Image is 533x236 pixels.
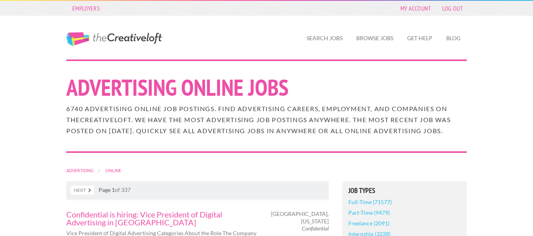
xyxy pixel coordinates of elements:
a: Freelance (2091) [348,218,389,229]
a: Blog [440,29,467,47]
em: Confidential [302,225,329,232]
a: Browse Jobs [350,29,400,47]
nav: of 337 [66,181,329,199]
a: Online [105,168,121,173]
a: Confidential is hiring: Vice President of Digital Advertising in [GEOGRAPHIC_DATA] [66,210,260,226]
a: Full-Time (71577) [348,197,392,207]
h1: Advertising Online jobs [66,76,467,99]
a: Get Help [401,29,439,47]
a: Part-Time (9479) [348,207,390,218]
h2: 6740 Advertising Online job postings. Find Advertising careers, employment, and companies on theC... [66,103,467,136]
a: Next [71,186,94,195]
a: The Creative Loft [66,32,162,46]
a: Employers [68,3,104,14]
a: Search Jobs [300,29,349,47]
a: Log Out [438,3,467,14]
a: Advertising [66,168,94,173]
strong: Page 1 [99,186,115,193]
span: [GEOGRAPHIC_DATA], [US_STATE] [271,210,329,225]
h5: Job Types [348,187,461,194]
a: My Account [396,3,435,14]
